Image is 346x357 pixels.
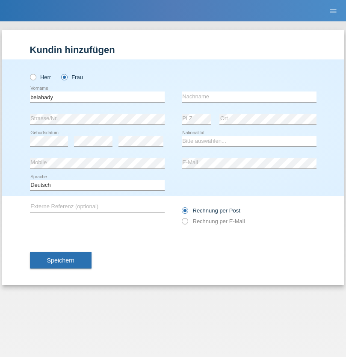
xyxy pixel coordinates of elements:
label: Rechnung per E-Mail [182,218,245,224]
h1: Kundin hinzufügen [30,44,316,55]
a: menu [325,8,342,13]
label: Frau [61,74,83,80]
label: Herr [30,74,51,80]
label: Rechnung per Post [182,207,240,214]
input: Rechnung per E-Mail [182,218,187,229]
span: Speichern [47,257,74,264]
input: Frau [61,74,67,80]
button: Speichern [30,252,92,268]
input: Rechnung per Post [182,207,187,218]
i: menu [329,7,337,15]
input: Herr [30,74,35,80]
